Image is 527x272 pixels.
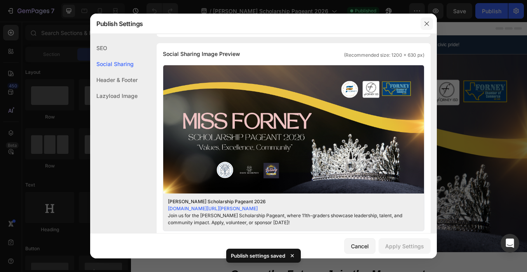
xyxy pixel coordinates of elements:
div: Open Intercom Messenger [501,234,519,253]
p: Publish settings saved [231,252,285,260]
button: Apply Settings [379,238,431,254]
div: Social Sharing [90,56,138,72]
div: SEO [90,40,138,56]
div: Publish Settings [90,14,417,34]
div: Apply Settings [385,242,424,250]
div: Join us for the [PERSON_NAME] Scholarship Pageant, where 11th-graders showcase leadership, talent... [168,212,407,226]
span: Social Sharing Image Preview [163,49,240,59]
span: (Recommended size: 1200 x 630 px) [344,52,424,59]
div: [PERSON_NAME] Scholarship Pageant 2026 [168,198,407,205]
button: Cancel [344,238,375,254]
div: Cancel [351,242,369,250]
div: Lazyload Image [90,88,138,104]
a: [DOMAIN_NAME][URL][PERSON_NAME] [168,206,258,211]
div: Header & Footer [90,72,138,88]
i: "Values, Excellence, Community,” [80,24,161,30]
span: it is more than just a competition—it’s a celebration of character, achievement, and civic pride! [80,24,387,30]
